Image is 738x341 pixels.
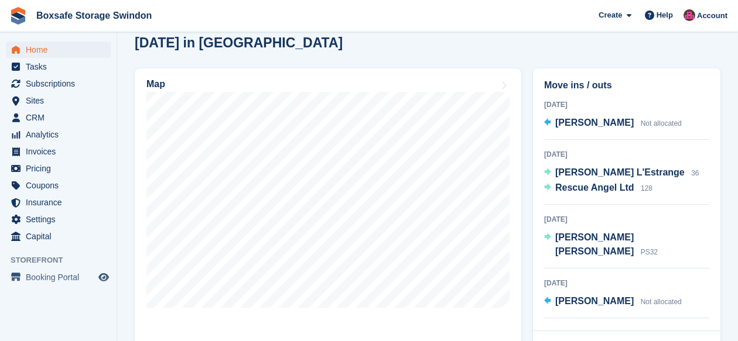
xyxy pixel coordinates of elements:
[555,118,634,128] span: [PERSON_NAME]
[641,298,682,306] span: Not allocated
[544,116,682,131] a: [PERSON_NAME] Not allocated
[544,78,709,92] h2: Move ins / outs
[657,9,673,21] span: Help
[6,269,111,285] a: menu
[26,211,96,228] span: Settings
[555,296,634,306] span: [PERSON_NAME]
[555,232,634,256] span: [PERSON_NAME] [PERSON_NAME]
[6,228,111,244] a: menu
[555,167,685,177] span: [PERSON_NAME] L'Estrange
[26,177,96,194] span: Coupons
[544,149,709,160] div: [DATE]
[6,92,111,109] a: menu
[26,92,96,109] span: Sites
[6,58,111,75] a: menu
[26,228,96,244] span: Capital
[544,328,709,338] div: [DATE]
[641,184,652,192] span: 128
[26,42,96,58] span: Home
[544,214,709,225] div: [DATE]
[135,35,343,51] h2: [DATE] in [GEOGRAPHIC_DATA]
[26,75,96,92] span: Subscriptions
[146,79,165,89] h2: Map
[599,9,622,21] span: Create
[9,7,27,25] img: stora-icon-8386f47178a22dfd0bd8f6a31ec36ba5ce8667c1dd55bd0f319d3a0aa187defe.svg
[6,143,111,160] a: menu
[544,230,709,260] a: [PERSON_NAME] [PERSON_NAME] PS32
[6,211,111,228] a: menu
[697,10,727,22] span: Account
[97,270,111,284] a: Preview store
[544,181,652,196] a: Rescue Angel Ltd 128
[6,160,111,177] a: menu
[6,194,111,211] a: menu
[6,109,111,126] a: menu
[641,119,682,128] span: Not allocated
[26,58,96,75] span: Tasks
[26,126,96,143] span: Analytics
[26,269,96,285] span: Booking Portal
[544,99,709,110] div: [DATE]
[32,6,156,25] a: Boxsafe Storage Swindon
[26,194,96,211] span: Insurance
[544,294,682,309] a: [PERSON_NAME] Not allocated
[6,75,111,92] a: menu
[544,166,699,181] a: [PERSON_NAME] L'Estrange 36
[6,177,111,194] a: menu
[684,9,695,21] img: Philip Matthews
[641,248,658,256] span: PS32
[26,143,96,160] span: Invoices
[11,254,117,266] span: Storefront
[6,42,111,58] a: menu
[6,126,111,143] a: menu
[26,109,96,126] span: CRM
[691,169,699,177] span: 36
[555,182,634,192] span: Rescue Angel Ltd
[26,160,96,177] span: Pricing
[544,278,709,288] div: [DATE]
